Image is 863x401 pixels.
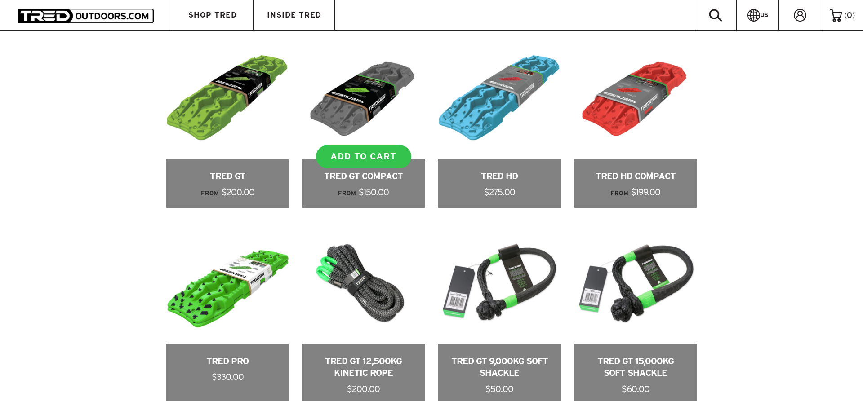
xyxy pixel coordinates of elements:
a: TRED GT 15,000kg Soft Shackle [574,221,697,344]
span: 0 [847,11,852,19]
a: TRED GT 12,500kg Kinetic Rope [302,221,425,344]
a: TRED GT Compact [302,37,425,159]
img: cart-icon [830,9,842,21]
a: TRED HD Compact [574,37,697,159]
img: TRED GT 12,500kg Kinetic Rope [302,221,425,344]
a: ADD TO CART [316,145,412,168]
img: TRED HD Compact [574,37,697,159]
img: TRED Outdoors America [18,9,154,23]
span: INSIDE TRED [267,11,321,19]
span: SHOP TRED [188,11,237,19]
span: ( ) [844,11,855,19]
img: TRED GT 15,000kg Soft Shackle [574,221,697,344]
